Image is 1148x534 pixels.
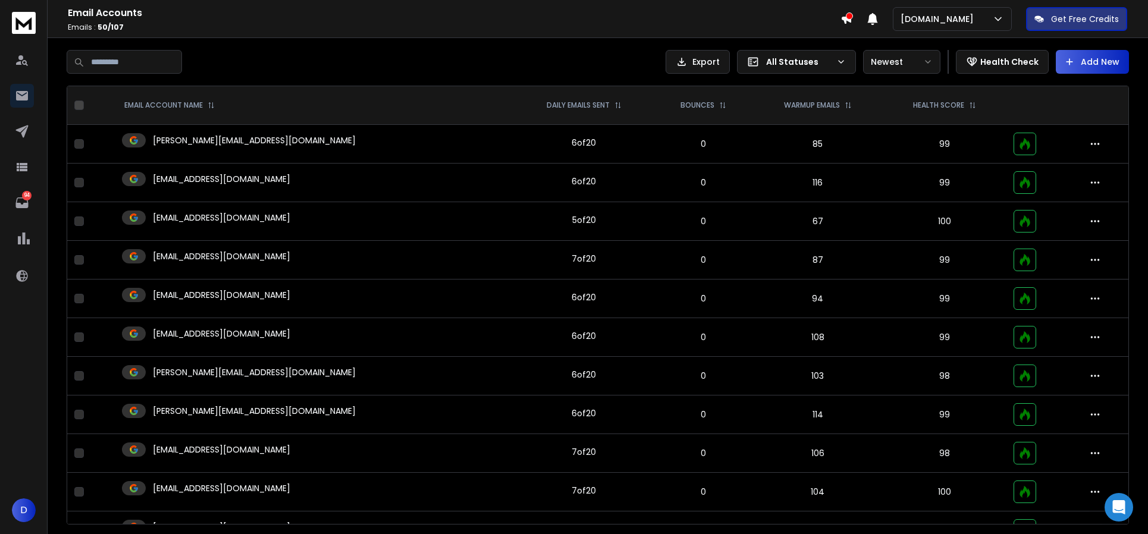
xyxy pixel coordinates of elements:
[901,13,978,25] p: [DOMAIN_NAME]
[662,254,745,266] p: 0
[153,134,356,146] p: [PERSON_NAME][EMAIL_ADDRESS][DOMAIN_NAME]
[153,405,356,417] p: [PERSON_NAME][EMAIL_ADDRESS][DOMAIN_NAME]
[1051,13,1119,25] p: Get Free Credits
[752,434,883,473] td: 106
[153,250,290,262] p: [EMAIL_ADDRESS][DOMAIN_NAME]
[752,125,883,164] td: 85
[766,56,832,68] p: All Statuses
[752,318,883,357] td: 108
[98,22,124,32] span: 50 / 107
[153,212,290,224] p: [EMAIL_ADDRESS][DOMAIN_NAME]
[572,291,596,303] div: 6 of 20
[863,50,940,74] button: Newest
[153,173,290,185] p: [EMAIL_ADDRESS][DOMAIN_NAME]
[883,241,1007,279] td: 99
[572,369,596,381] div: 6 of 20
[662,138,745,150] p: 0
[752,357,883,395] td: 103
[662,370,745,382] p: 0
[752,279,883,318] td: 94
[12,498,36,522] button: D
[752,395,883,434] td: 114
[572,253,596,265] div: 7 of 20
[10,191,34,215] a: 94
[752,241,883,279] td: 87
[153,289,290,301] p: [EMAIL_ADDRESS][DOMAIN_NAME]
[572,137,596,149] div: 6 of 20
[1026,7,1127,31] button: Get Free Credits
[662,177,745,189] p: 0
[153,482,290,494] p: [EMAIL_ADDRESS][DOMAIN_NAME]
[662,215,745,227] p: 0
[752,202,883,241] td: 67
[153,444,290,456] p: [EMAIL_ADDRESS][DOMAIN_NAME]
[883,357,1007,395] td: 98
[913,100,964,110] p: HEALTH SCORE
[572,446,596,458] div: 7 of 20
[883,279,1007,318] td: 99
[883,395,1007,434] td: 99
[883,318,1007,357] td: 99
[662,409,745,420] p: 0
[572,214,596,226] div: 5 of 20
[572,407,596,419] div: 6 of 20
[883,202,1007,241] td: 100
[22,191,32,200] p: 94
[572,485,596,497] div: 7 of 20
[1105,493,1133,522] div: Open Intercom Messenger
[980,56,1039,68] p: Health Check
[666,50,730,74] button: Export
[883,125,1007,164] td: 99
[883,434,1007,473] td: 98
[547,100,610,110] p: DAILY EMAILS SENT
[662,331,745,343] p: 0
[662,447,745,459] p: 0
[12,12,36,34] img: logo
[752,473,883,511] td: 104
[68,23,840,32] p: Emails :
[883,473,1007,511] td: 100
[784,100,840,110] p: WARMUP EMAILS
[883,164,1007,202] td: 99
[68,6,840,20] h1: Email Accounts
[153,521,290,533] p: [EMAIL_ADDRESS][DOMAIN_NAME]
[572,175,596,187] div: 6 of 20
[752,164,883,202] td: 116
[124,100,215,110] div: EMAIL ACCOUNT NAME
[956,50,1049,74] button: Health Check
[662,293,745,304] p: 0
[1056,50,1129,74] button: Add New
[680,100,714,110] p: BOUNCES
[662,486,745,498] p: 0
[153,328,290,340] p: [EMAIL_ADDRESS][DOMAIN_NAME]
[572,330,596,342] div: 6 of 20
[153,366,356,378] p: [PERSON_NAME][EMAIL_ADDRESS][DOMAIN_NAME]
